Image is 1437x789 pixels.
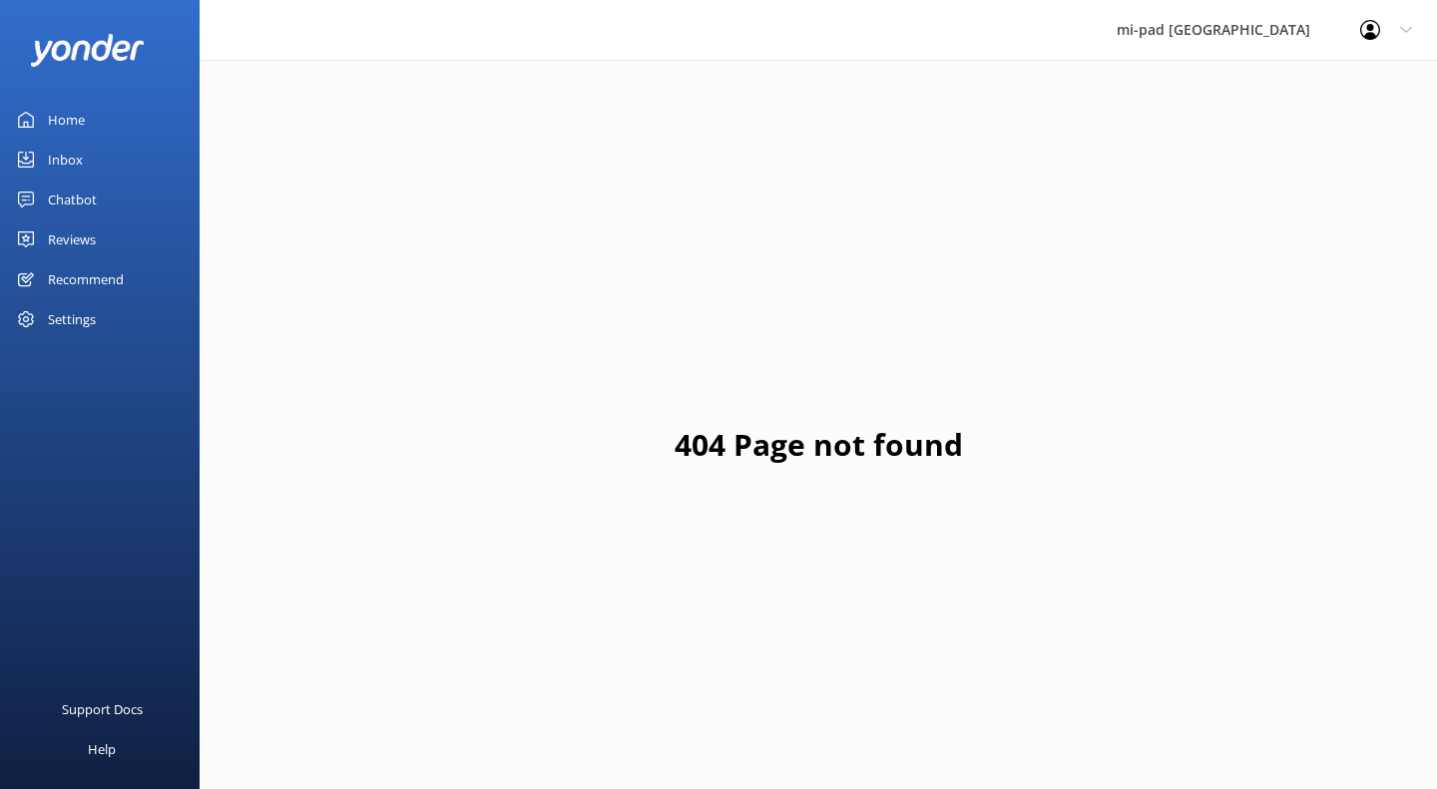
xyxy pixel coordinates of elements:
[48,219,96,259] div: Reviews
[48,100,85,140] div: Home
[62,689,143,729] div: Support Docs
[48,259,124,299] div: Recommend
[30,34,145,67] img: yonder-white-logo.png
[675,421,963,469] h1: 404 Page not found
[48,180,97,219] div: Chatbot
[48,140,83,180] div: Inbox
[48,299,96,339] div: Settings
[88,729,116,769] div: Help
